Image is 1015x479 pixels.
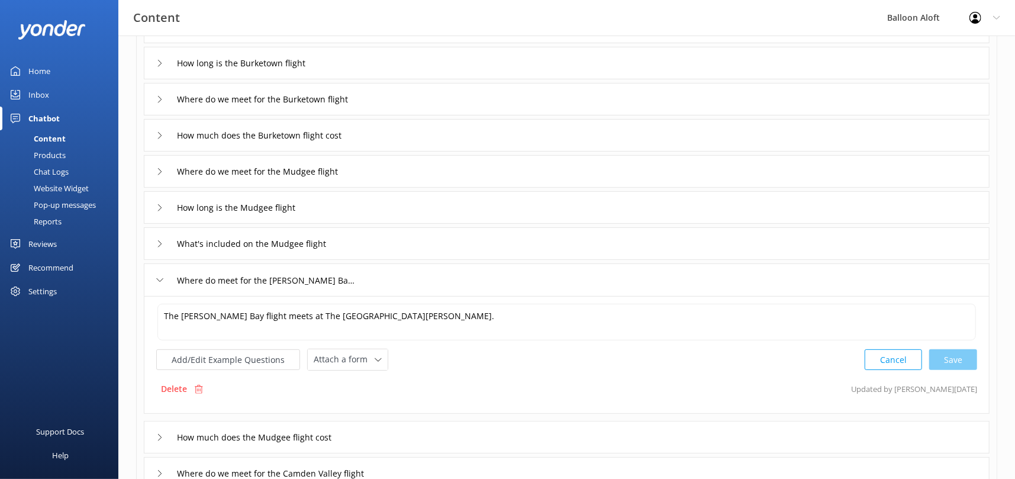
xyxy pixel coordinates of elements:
[7,130,118,147] a: Content
[28,232,57,256] div: Reviews
[7,130,66,147] div: Content
[7,180,89,197] div: Website Widget
[52,443,69,467] div: Help
[7,180,118,197] a: Website Widget
[161,382,187,396] p: Delete
[7,147,66,163] div: Products
[7,197,96,213] div: Pop-up messages
[851,378,977,400] p: Updated by [PERSON_NAME] [DATE]
[156,349,300,370] button: Add/Edit Example Questions
[7,163,69,180] div: Chat Logs
[7,213,62,230] div: Reports
[28,256,73,279] div: Recommend
[28,83,49,107] div: Inbox
[28,279,57,303] div: Settings
[18,20,86,40] img: yonder-white-logo.png
[28,107,60,130] div: Chatbot
[7,163,118,180] a: Chat Logs
[7,197,118,213] a: Pop-up messages
[157,304,976,340] textarea: The [PERSON_NAME] Bay flight meets at The [GEOGRAPHIC_DATA][PERSON_NAME].
[133,8,180,27] h3: Content
[7,213,118,230] a: Reports
[865,349,922,370] button: Cancel
[37,420,85,443] div: Support Docs
[28,59,50,83] div: Home
[7,147,118,163] a: Products
[314,353,375,366] span: Attach a form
